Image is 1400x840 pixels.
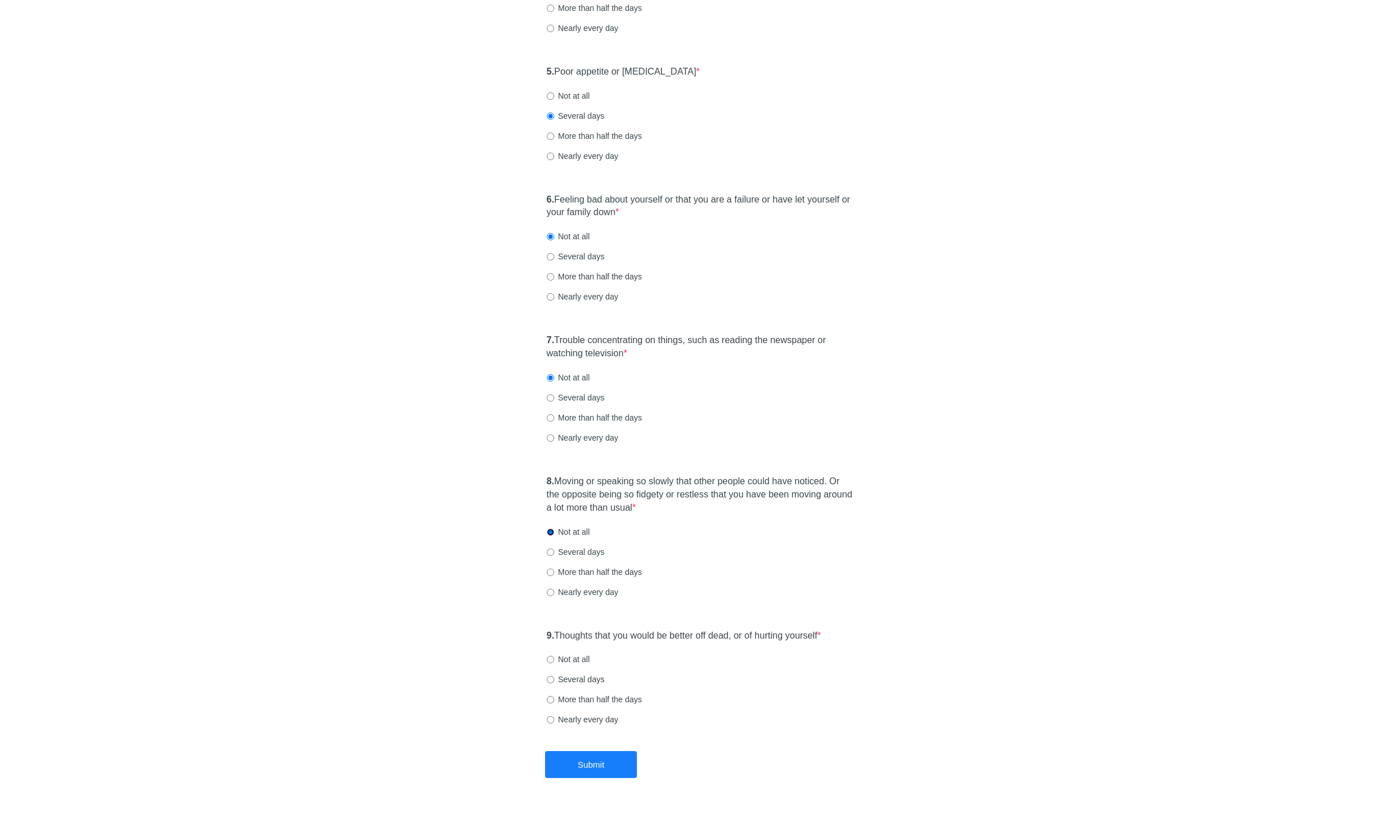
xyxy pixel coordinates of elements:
[545,751,637,778] button: Submit
[547,150,619,162] label: Nearly every day
[547,273,554,281] input: More than half the days
[547,475,854,515] label: Moving or speaking so slowly that other people could have noticed. Or the opposite being so fidge...
[547,694,642,705] label: More than half the days
[547,293,554,301] input: Nearly every day
[547,153,554,160] input: Nearly every day
[547,432,619,444] label: Nearly every day
[547,589,554,596] input: Nearly every day
[547,251,605,262] label: Several days
[547,546,605,558] label: Several days
[547,335,554,345] strong: 7.
[547,5,554,12] input: More than half the days
[547,392,605,403] label: Several days
[547,434,554,442] input: Nearly every day
[547,22,619,34] label: Nearly every day
[547,549,554,556] input: Several days
[547,414,554,422] input: More than half the days
[547,372,590,383] label: Not at all
[547,394,554,402] input: Several days
[547,231,590,242] label: Not at all
[547,656,554,663] input: Not at all
[547,65,700,79] label: Poor appetite or [MEDICAL_DATA]
[547,654,590,665] label: Not at all
[547,674,605,685] label: Several days
[547,112,554,120] input: Several days
[547,374,554,382] input: Not at all
[547,253,554,260] input: Several days
[547,291,619,302] label: Nearly every day
[547,569,554,576] input: More than half the days
[547,233,554,240] input: Not at all
[547,90,590,102] label: Not at all
[547,476,554,486] strong: 8.
[547,92,554,100] input: Not at all
[547,629,821,643] label: Thoughts that you would be better off dead, or of hurting yourself
[547,714,619,725] label: Nearly every day
[547,133,554,140] input: More than half the days
[547,586,619,598] label: Nearly every day
[547,2,642,14] label: More than half the days
[547,528,554,536] input: Not at all
[547,25,554,32] input: Nearly every day
[547,110,605,122] label: Several days
[547,67,554,76] strong: 5.
[547,631,554,640] strong: 9.
[547,696,554,703] input: More than half the days
[547,716,554,724] input: Nearly every day
[547,271,642,282] label: More than half the days
[547,195,554,204] strong: 6.
[547,130,642,142] label: More than half the days
[547,676,554,683] input: Several days
[547,566,642,578] label: More than half the days
[547,526,590,538] label: Not at all
[547,412,642,423] label: More than half the days
[547,334,854,360] label: Trouble concentrating on things, such as reading the newspaper or watching television
[547,193,854,220] label: Feeling bad about yourself or that you are a failure or have let yourself or your family down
